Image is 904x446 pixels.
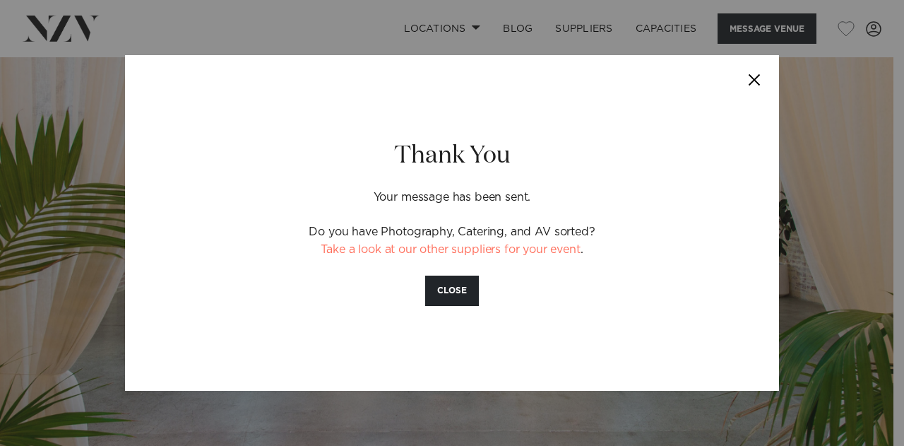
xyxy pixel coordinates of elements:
button: CLOSE [425,276,479,306]
a: Take a look at our other suppliers for your event [321,244,580,255]
button: Close [730,55,779,105]
p: Do you have Photography, Catering, and AV sorted? . [205,223,699,259]
h2: Thank You [205,140,699,172]
p: Your message has been sent. [205,172,699,206]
